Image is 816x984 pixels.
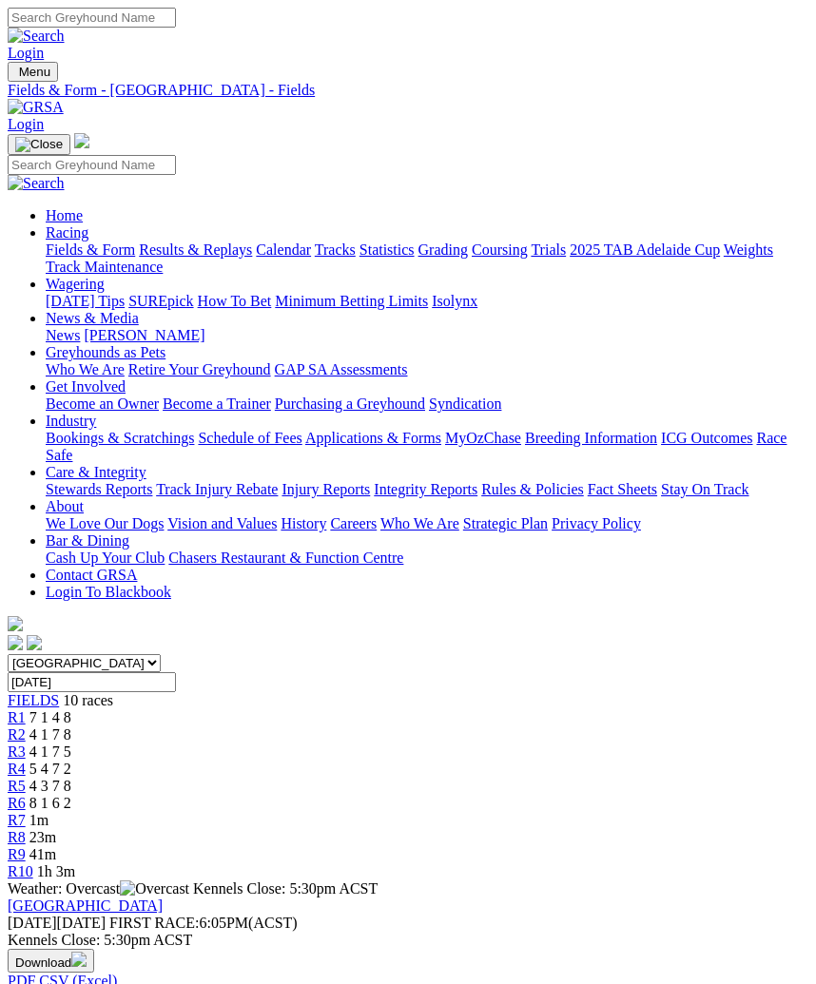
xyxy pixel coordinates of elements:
[8,829,26,845] a: R8
[445,430,521,446] a: MyOzChase
[109,915,298,931] span: 6:05PM(ACST)
[29,829,56,845] span: 23m
[198,430,301,446] a: Schedule of Fees
[275,396,425,412] a: Purchasing a Greyhound
[46,259,163,275] a: Track Maintenance
[46,515,164,531] a: We Love Our Dogs
[8,82,808,99] a: Fields & Form - [GEOGRAPHIC_DATA] - Fields
[8,134,70,155] button: Toggle navigation
[29,846,56,862] span: 41m
[193,880,378,897] span: Kennels Close: 5:30pm ACST
[46,241,135,258] a: Fields & Form
[46,498,84,514] a: About
[8,743,26,760] span: R3
[8,672,176,692] input: Select date
[74,133,89,148] img: logo-grsa-white.png
[8,761,26,777] a: R4
[46,276,105,292] a: Wagering
[8,846,26,862] a: R9
[46,207,83,223] a: Home
[552,515,641,531] a: Privacy Policy
[46,550,808,567] div: Bar & Dining
[275,293,428,309] a: Minimum Betting Limits
[481,481,584,497] a: Rules & Policies
[37,863,75,879] span: 1h 3m
[46,293,125,309] a: [DATE] Tips
[8,62,58,82] button: Toggle navigation
[315,241,356,258] a: Tracks
[46,361,125,377] a: Who We Are
[19,65,50,79] span: Menu
[724,241,773,258] a: Weights
[305,430,441,446] a: Applications & Forms
[27,635,42,650] img: twitter.svg
[472,241,528,258] a: Coursing
[8,863,33,879] a: R10
[8,635,23,650] img: facebook.svg
[8,778,26,794] a: R5
[139,241,252,258] a: Results & Replays
[163,396,271,412] a: Become a Trainer
[29,743,71,760] span: 4 1 7 5
[8,932,808,949] div: Kennels Close: 5:30pm ACST
[46,396,808,413] div: Get Involved
[359,241,415,258] a: Statistics
[120,880,189,897] img: Overcast
[8,915,106,931] span: [DATE]
[63,692,113,708] span: 10 races
[46,430,787,463] a: Race Safe
[256,241,311,258] a: Calendar
[374,481,477,497] a: Integrity Reports
[156,481,278,497] a: Track Injury Rebate
[167,515,277,531] a: Vision and Values
[84,327,204,343] a: [PERSON_NAME]
[46,584,171,600] a: Login To Blackbook
[8,692,59,708] a: FIELDS
[46,327,808,344] div: News & Media
[46,361,808,378] div: Greyhounds as Pets
[463,515,548,531] a: Strategic Plan
[570,241,720,258] a: 2025 TAB Adelaide Cup
[8,795,26,811] a: R6
[29,726,71,743] span: 4 1 7 8
[8,726,26,743] a: R2
[71,952,87,967] img: download.svg
[46,550,165,566] a: Cash Up Your Club
[29,709,71,725] span: 7 1 4 8
[525,430,657,446] a: Breeding Information
[8,155,176,175] input: Search
[46,293,808,310] div: Wagering
[46,515,808,532] div: About
[46,378,126,395] a: Get Involved
[46,310,139,326] a: News & Media
[46,567,137,583] a: Contact GRSA
[46,396,159,412] a: Become an Owner
[8,28,65,45] img: Search
[661,481,748,497] a: Stay On Track
[8,45,44,61] a: Login
[8,175,65,192] img: Search
[46,532,129,549] a: Bar & Dining
[128,361,271,377] a: Retire Your Greyhound
[29,778,71,794] span: 4 3 7 8
[46,241,808,276] div: Racing
[46,430,194,446] a: Bookings & Scratchings
[661,430,752,446] a: ICG Outcomes
[46,481,152,497] a: Stewards Reports
[8,812,26,828] a: R7
[8,116,44,132] a: Login
[8,709,26,725] span: R1
[429,396,501,412] a: Syndication
[282,481,370,497] a: Injury Reports
[46,224,88,241] a: Racing
[8,880,193,897] span: Weather: Overcast
[281,515,326,531] a: History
